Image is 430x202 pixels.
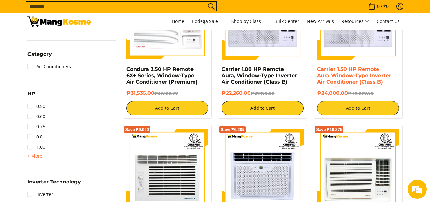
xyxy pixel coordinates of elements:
a: Carrier 1.00 HP Remote Aura, Window-Type Inverter Air Conditioner (Class B) [222,66,297,85]
a: Bodega Sale [189,13,227,30]
span: + More [27,153,42,159]
h6: ₱24,000.00 [317,90,399,96]
span: Save ₱6,960 [125,128,149,131]
a: Resources [338,13,372,30]
del: ₱40,000.00 [348,91,374,96]
nav: Main Menu [97,13,403,30]
span: HP [27,91,35,96]
a: Home [169,13,187,30]
a: 1.00 [27,142,45,152]
a: Shop by Class [228,13,270,30]
div: Minimize live chat window [104,3,120,19]
span: New Arrivals [307,18,334,24]
del: ₱37,100.00 [154,91,178,96]
a: Bulk Center [271,13,302,30]
a: 0.60 [27,111,45,122]
button: Add to Cart [126,101,208,115]
em: Submit [93,157,116,165]
span: Bodega Sale [192,18,224,26]
a: Contact Us [374,13,403,30]
button: Add to Cart [317,101,399,115]
summary: Open [27,152,42,160]
span: Bulk Center [274,18,299,24]
summary: Open [27,52,52,62]
span: Resources [342,18,369,26]
img: Bodega Sale Aircon l Mang Kosme: Home Appliances Warehouse Sale Window Type | Page 2 [27,16,91,27]
a: Inverter [27,189,53,199]
button: Add to Cart [222,101,304,115]
span: Shop by Class [231,18,267,26]
span: Save ₱19,275 [316,128,342,131]
a: Condura 2.50 HP Remote 6X+ Series, Window-Type Air Conditioner (Premium) [126,66,198,85]
a: 0.50 [27,101,45,111]
a: Air Conditioners [27,62,71,72]
summary: Open [27,179,81,189]
a: New Arrivals [304,13,337,30]
summary: Open [27,91,35,101]
span: Category [27,52,52,57]
a: Carrier 1.50 HP Remote Aura Window-Type Inverter Air Conditioner (Class B) [317,66,391,85]
span: ₱0 [382,4,390,9]
h6: ₱31,535.00 [126,90,208,96]
button: Search [206,2,216,11]
span: Contact Us [377,18,400,24]
span: We are offline. Please leave us a message. [13,60,111,125]
textarea: Type your message and click 'Submit' [3,134,121,157]
a: 0.8 [27,132,43,142]
span: Save ₱6,205 [221,128,244,131]
span: 0 [376,4,381,9]
span: Home [172,18,184,24]
div: Leave a message [33,36,107,44]
span: Inverter Technology [27,179,81,184]
a: 0.75 [27,122,45,132]
span: • [366,3,391,10]
h6: ₱22,260.00 [222,90,304,96]
del: ₱37,100.00 [251,91,274,96]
